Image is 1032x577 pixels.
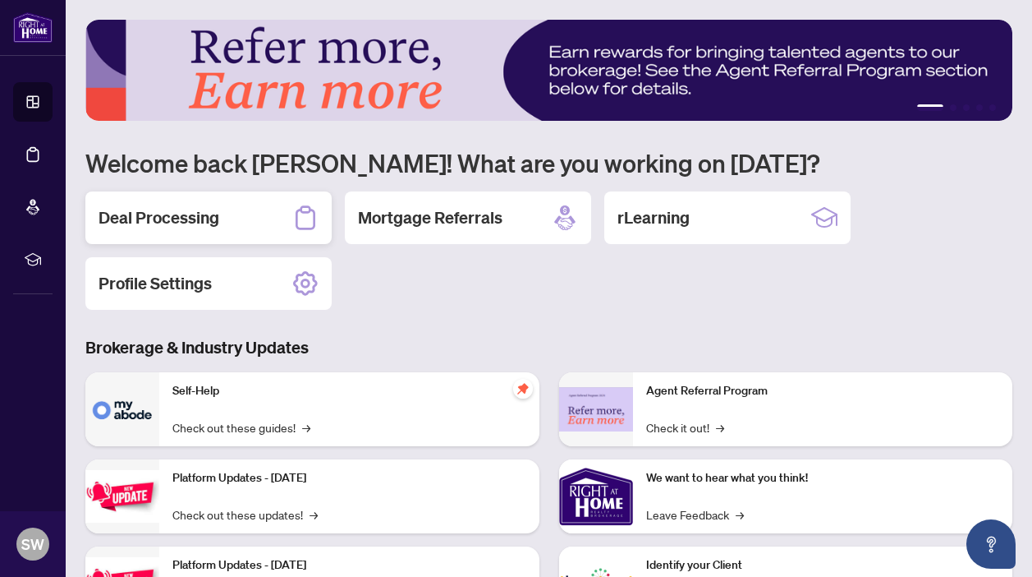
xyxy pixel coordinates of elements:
a: Check it out!→ [646,418,724,436]
h1: Welcome back [PERSON_NAME]! What are you working on [DATE]? [85,147,1012,178]
button: 4 [976,104,983,111]
button: 3 [963,104,970,111]
button: 5 [989,104,996,111]
h3: Brokerage & Industry Updates [85,336,1012,359]
img: Self-Help [85,372,159,446]
p: Agent Referral Program [646,382,1000,400]
p: Platform Updates - [DATE] [172,469,526,487]
img: Agent Referral Program [559,387,633,432]
img: Slide 0 [85,20,1012,121]
button: 2 [950,104,956,111]
a: Leave Feedback→ [646,505,744,524]
p: Identify your Client [646,556,1000,575]
h2: Profile Settings [99,272,212,295]
p: Platform Updates - [DATE] [172,556,526,575]
img: We want to hear what you think! [559,459,633,533]
span: SW [21,533,44,556]
span: → [736,505,744,524]
img: Platform Updates - July 21, 2025 [85,470,159,522]
h2: rLearning [617,206,690,229]
h2: Mortgage Referrals [358,206,502,229]
img: logo [13,12,53,43]
button: 1 [917,104,943,111]
a: Check out these guides!→ [172,418,310,436]
span: → [302,418,310,436]
span: → [716,418,724,436]
span: → [310,505,318,524]
button: Open asap [966,519,1016,569]
p: Self-Help [172,382,526,400]
span: pushpin [513,379,533,399]
a: Check out these updates!→ [172,505,318,524]
p: We want to hear what you think! [646,469,1000,487]
h2: Deal Processing [99,206,219,229]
